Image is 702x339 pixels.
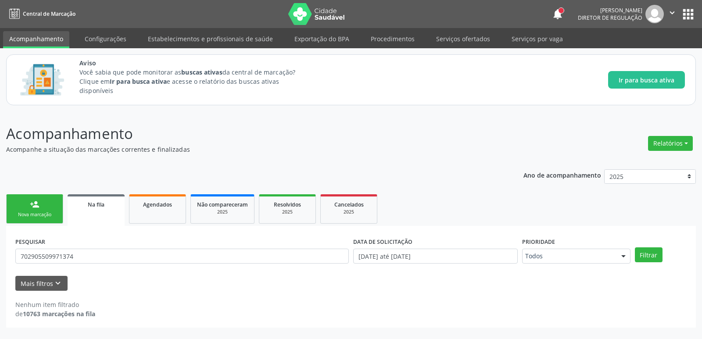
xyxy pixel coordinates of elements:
span: Não compareceram [197,201,248,208]
span: Todos [525,252,612,260]
label: PESQUISAR [15,235,45,249]
input: Selecione um intervalo [353,249,518,264]
button: Mais filtroskeyboard_arrow_down [15,276,68,291]
span: Cancelados [334,201,364,208]
div: 2025 [197,209,248,215]
strong: buscas ativas [181,68,222,76]
strong: 10763 marcações na fila [23,310,95,318]
p: Acompanhe a situação das marcações correntes e finalizadas [6,145,489,154]
span: Na fila [88,201,104,208]
div: de [15,309,95,318]
span: Central de Marcação [23,10,75,18]
label: DATA DE SOLICITAÇÃO [353,235,412,249]
button: Ir para busca ativa [608,71,685,89]
div: Nova marcação [13,211,57,218]
button:  [664,5,681,23]
button: Relatórios [648,136,693,151]
a: Estabelecimentos e profissionais de saúde [142,31,279,46]
img: Imagem de CalloutCard [17,60,67,100]
p: Você sabia que pode monitorar as da central de marcação? Clique em e acesse o relatório das busca... [79,68,312,95]
p: Acompanhamento [6,123,489,145]
button: Filtrar [635,247,663,262]
span: Agendados [143,201,172,208]
input: Nome, CNS [15,249,349,264]
div: Nenhum item filtrado [15,300,95,309]
a: Central de Marcação [6,7,75,21]
p: Ano de acompanhamento [523,169,601,180]
button: notifications [552,8,564,20]
a: Acompanhamento [3,31,69,48]
a: Serviços ofertados [430,31,496,46]
img: img [645,5,664,23]
div: [PERSON_NAME] [578,7,642,14]
label: Prioridade [522,235,555,249]
div: person_add [30,200,39,209]
span: Aviso [79,58,312,68]
span: Resolvidos [274,201,301,208]
button: apps [681,7,696,22]
a: Procedimentos [365,31,421,46]
span: Diretor de regulação [578,14,642,21]
i:  [667,8,677,18]
a: Serviços por vaga [505,31,569,46]
a: Configurações [79,31,133,46]
div: 2025 [327,209,371,215]
i: keyboard_arrow_down [53,278,63,288]
a: Exportação do BPA [288,31,355,46]
span: Ir para busca ativa [619,75,674,85]
div: 2025 [265,209,309,215]
strong: Ir para busca ativa [110,77,167,86]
